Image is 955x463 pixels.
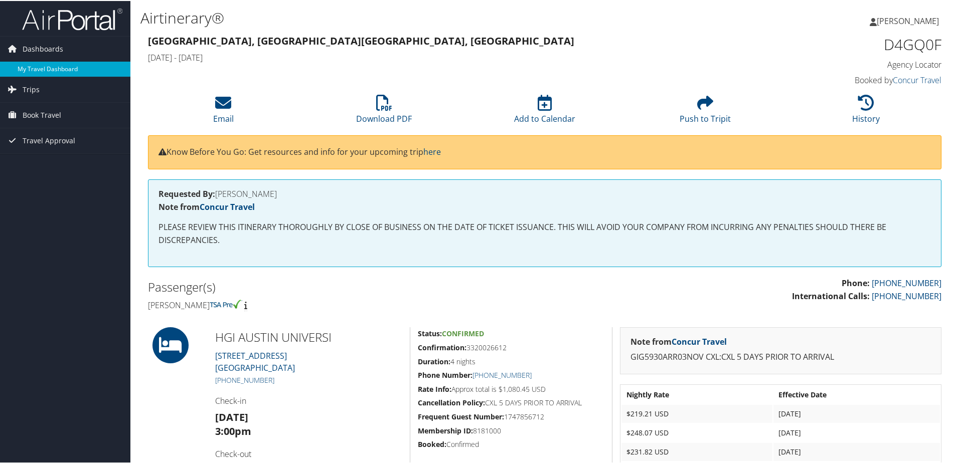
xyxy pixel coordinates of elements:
[23,36,63,61] span: Dashboards
[621,442,772,460] td: $231.82 USD
[356,99,412,123] a: Download PDF
[23,102,61,127] span: Book Travel
[870,5,949,35] a: [PERSON_NAME]
[442,328,484,337] span: Confirmed
[754,74,941,85] h4: Booked by
[418,342,466,351] strong: Confirmation:
[630,350,931,363] p: GIG5930ARR03NOV CXL:CXL 5 DAYS PRIOR TO ARRIVAL
[215,409,248,423] strong: [DATE]
[877,15,939,26] span: [PERSON_NAME]
[418,397,604,407] h5: CXL 5 DAYS PRIOR TO ARRIVAL
[423,145,441,156] a: here
[754,33,941,54] h1: D4GQ0F
[621,404,772,422] td: $219.21 USD
[418,356,604,366] h5: 4 nights
[893,74,941,85] a: Concur Travel
[514,99,575,123] a: Add to Calendar
[872,290,941,301] a: [PHONE_NUMBER]
[158,187,215,198] strong: Requested By:
[672,335,727,346] a: Concur Travel
[215,394,402,405] h4: Check-in
[773,423,940,441] td: [DATE]
[158,200,255,211] strong: Note from
[210,299,242,308] img: tsa-precheck.png
[773,404,940,422] td: [DATE]
[418,438,446,448] strong: Booked:
[621,423,772,441] td: $248.07 USD
[418,425,604,435] h5: 8181000
[418,438,604,448] h5: Confirmed
[215,349,295,372] a: [STREET_ADDRESS][GEOGRAPHIC_DATA]
[754,58,941,69] h4: Agency Locator
[418,383,451,393] strong: Rate Info:
[418,397,485,406] strong: Cancellation Policy:
[215,447,402,458] h4: Check-out
[158,220,931,246] p: PLEASE REVIEW THIS ITINERARY THOROUGHLY BY CLOSE OF BUSINESS ON THE DATE OF TICKET ISSUANCE. THIS...
[140,7,680,28] h1: Airtinerary®
[792,290,870,301] strong: International Calls:
[23,76,40,101] span: Trips
[418,356,450,365] strong: Duration:
[773,442,940,460] td: [DATE]
[23,127,75,152] span: Travel Approval
[842,277,870,288] strong: Phone:
[418,383,604,393] h5: Approx total is $1,080.45 USD
[148,299,537,310] h4: [PERSON_NAME]
[852,99,880,123] a: History
[22,7,122,30] img: airportal-logo.png
[472,369,532,379] a: [PHONE_NUMBER]
[158,189,931,197] h4: [PERSON_NAME]
[872,277,941,288] a: [PHONE_NUMBER]
[215,328,402,345] h2: HGI AUSTIN UNIVERSI
[148,51,739,62] h4: [DATE] - [DATE]
[418,369,472,379] strong: Phone Number:
[158,145,931,158] p: Know Before You Go: Get resources and info for your upcoming trip
[418,411,604,421] h5: 1747856712
[200,200,255,211] a: Concur Travel
[215,374,274,384] a: [PHONE_NUMBER]
[680,99,731,123] a: Push to Tripit
[148,33,574,47] strong: [GEOGRAPHIC_DATA], [GEOGRAPHIC_DATA] [GEOGRAPHIC_DATA], [GEOGRAPHIC_DATA]
[418,342,604,352] h5: 3320026612
[418,425,473,434] strong: Membership ID:
[630,335,727,346] strong: Note from
[418,411,504,420] strong: Frequent Guest Number:
[148,278,537,295] h2: Passenger(s)
[418,328,442,337] strong: Status:
[621,385,772,403] th: Nightly Rate
[773,385,940,403] th: Effective Date
[213,99,234,123] a: Email
[215,423,251,437] strong: 3:00pm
